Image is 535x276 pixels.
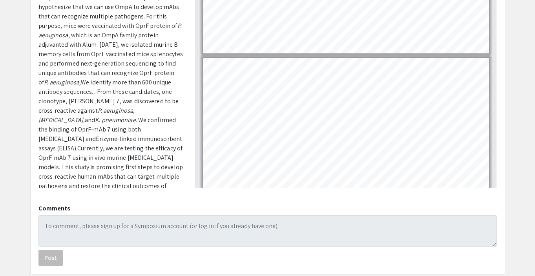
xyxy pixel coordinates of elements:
[38,116,85,124] em: [MEDICAL_DATA],
[44,78,81,86] em: P. aeruginosa,
[38,205,497,212] h2: Comments
[38,22,182,39] em: P. aeruginosa
[38,250,63,266] button: Post
[98,106,135,115] em: P. aeruginosa,
[38,135,183,152] span: Enzyme-linked immunosorbent assays (ELISA).
[199,54,493,222] div: Page 2
[95,116,135,124] em: K. pneumoniae
[6,241,33,270] iframe: Chat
